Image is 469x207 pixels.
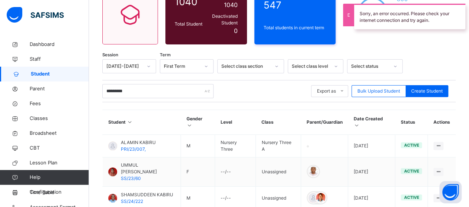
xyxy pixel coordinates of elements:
[234,27,238,34] span: 0
[106,63,142,70] div: [DATE]-[DATE]
[292,63,330,70] div: Select class level
[404,143,419,148] span: active
[30,174,89,181] span: Help
[404,168,419,174] span: active
[428,110,456,135] th: Actions
[215,135,256,157] td: Nursery Three
[102,52,118,58] span: Session
[357,88,400,94] span: Bulk Upload Student
[160,52,171,58] span: Term
[181,110,215,135] th: Gender
[181,135,215,157] td: M
[221,63,270,70] div: Select class section
[354,4,465,29] div: Sorry, an error occurred. Please check your internet connection and try again.
[411,88,443,94] span: Create Student
[256,135,301,157] td: Nursery Three A
[301,110,348,135] th: Parent/Guardian
[317,88,336,94] span: Export as
[164,63,200,70] div: First Term
[348,135,395,157] td: [DATE]
[30,188,89,196] span: Configuration
[181,157,215,187] td: F
[30,56,89,63] span: Staff
[121,146,146,152] span: PRI/23/007,
[30,130,89,137] span: Broadsheet
[30,144,89,152] span: CBT
[121,176,141,181] span: SS/23/60
[103,110,181,135] th: Student
[173,19,204,29] div: Total Student
[215,157,256,187] td: --/--
[256,110,301,135] th: Class
[439,181,462,203] button: Open asap
[30,41,89,48] span: Dashboard
[353,123,360,128] i: Sort in Ascending Order
[30,115,89,122] span: Classes
[30,100,89,107] span: Fees
[206,13,238,26] span: Deactivated Student
[7,7,64,23] img: safsims
[215,110,256,135] th: Level
[395,110,428,135] th: Status
[30,85,89,93] span: Parent
[264,24,327,31] span: Total students in current term
[31,70,89,78] span: Student
[121,198,143,204] span: SS/24/222
[30,159,89,167] span: Lesson Plan
[121,162,175,175] span: UMMUL [PERSON_NAME]
[404,195,419,200] span: active
[127,119,133,125] i: Sort in Ascending Order
[351,63,389,70] div: Select status
[121,191,173,198] span: SHAMSUDDEEN KABIRU
[224,1,238,9] span: 1040
[348,110,395,135] th: Date Created
[256,157,301,187] td: Unassigned
[348,157,395,187] td: [DATE]
[121,139,156,146] span: ALAMIN KABIRU
[186,123,192,128] i: Sort in Ascending Order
